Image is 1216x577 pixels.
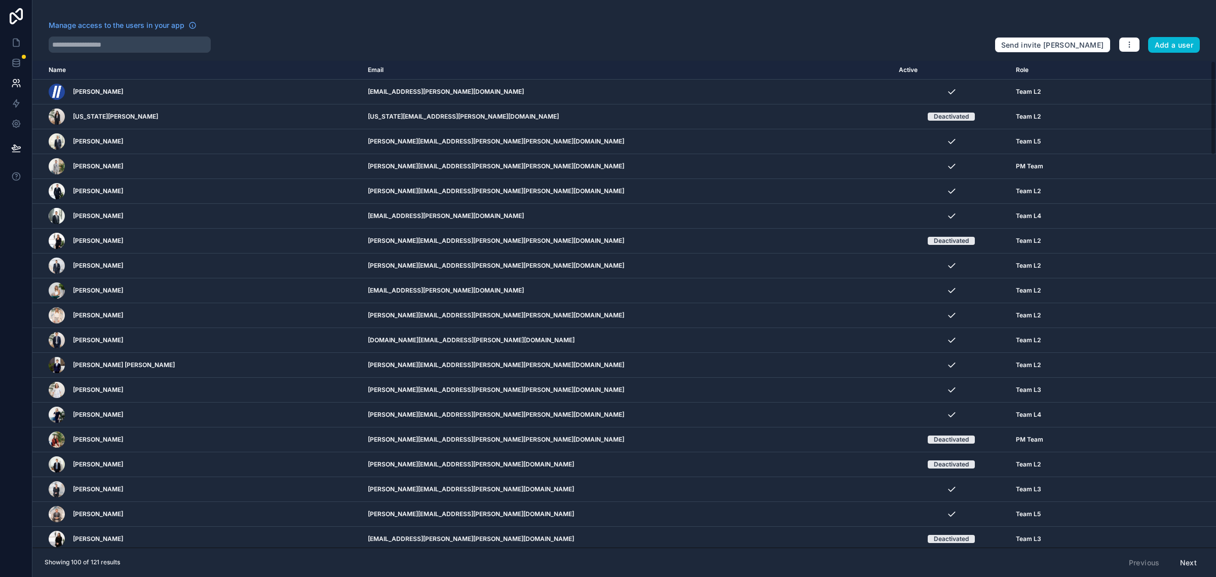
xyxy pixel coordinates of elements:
[73,212,123,220] span: [PERSON_NAME]
[1016,187,1041,195] span: Team L2
[32,61,362,80] th: Name
[73,336,123,344] span: [PERSON_NAME]
[73,386,123,394] span: [PERSON_NAME]
[934,237,969,245] div: Deactivated
[1016,436,1043,444] span: PM Team
[73,88,123,96] span: [PERSON_NAME]
[1016,262,1041,270] span: Team L2
[362,104,893,129] td: [US_STATE][EMAIL_ADDRESS][PERSON_NAME][DOMAIN_NAME]
[1016,88,1041,96] span: Team L2
[362,179,893,204] td: [PERSON_NAME][EMAIL_ADDRESS][PERSON_NAME][PERSON_NAME][DOMAIN_NAME]
[1016,113,1041,121] span: Team L2
[1016,485,1041,493] span: Team L3
[362,154,893,179] td: [PERSON_NAME][EMAIL_ADDRESS][PERSON_NAME][PERSON_NAME][DOMAIN_NAME]
[1016,386,1041,394] span: Team L3
[1173,554,1204,571] button: Next
[362,328,893,353] td: [DOMAIN_NAME][EMAIL_ADDRESS][PERSON_NAME][DOMAIN_NAME]
[362,61,893,80] th: Email
[362,427,893,452] td: [PERSON_NAME][EMAIL_ADDRESS][PERSON_NAME][PERSON_NAME][DOMAIN_NAME]
[362,80,893,104] td: [EMAIL_ADDRESS][PERSON_NAME][DOMAIN_NAME]
[362,278,893,303] td: [EMAIL_ADDRESS][PERSON_NAME][DOMAIN_NAME]
[73,361,175,369] span: [PERSON_NAME] [PERSON_NAME]
[1016,212,1041,220] span: Team L4
[73,262,123,270] span: [PERSON_NAME]
[934,436,969,444] div: Deactivated
[362,303,893,328] td: [PERSON_NAME][EMAIL_ADDRESS][PERSON_NAME][PERSON_NAME][DOMAIN_NAME]
[934,460,969,468] div: Deactivated
[362,129,893,154] td: [PERSON_NAME][EMAIL_ADDRESS][PERSON_NAME][PERSON_NAME][DOMAIN_NAME]
[362,353,893,378] td: [PERSON_NAME][EMAIL_ADDRESS][PERSON_NAME][PERSON_NAME][DOMAIN_NAME]
[1016,286,1041,295] span: Team L2
[73,187,123,195] span: [PERSON_NAME]
[1016,460,1041,468] span: Team L2
[1016,311,1041,319] span: Team L2
[1016,535,1041,543] span: Team L3
[362,452,893,477] td: [PERSON_NAME][EMAIL_ADDRESS][PERSON_NAME][DOMAIN_NAME]
[32,61,1216,548] div: scrollable content
[934,113,969,121] div: Deactivated
[73,436,123,444] span: [PERSON_NAME]
[362,403,893,427] td: [PERSON_NAME][EMAIL_ADDRESS][PERSON_NAME][PERSON_NAME][DOMAIN_NAME]
[1016,336,1041,344] span: Team L2
[1010,61,1172,80] th: Role
[73,113,158,121] span: [US_STATE][PERSON_NAME]
[362,378,893,403] td: [PERSON_NAME][EMAIL_ADDRESS][PERSON_NAME][PERSON_NAME][DOMAIN_NAME]
[73,460,123,468] span: [PERSON_NAME]
[995,37,1111,53] button: Send invite [PERSON_NAME]
[73,535,123,543] span: [PERSON_NAME]
[362,204,893,229] td: [EMAIL_ADDRESS][PERSON_NAME][DOMAIN_NAME]
[73,311,123,319] span: [PERSON_NAME]
[362,477,893,502] td: [PERSON_NAME][EMAIL_ADDRESS][PERSON_NAME][DOMAIN_NAME]
[362,502,893,527] td: [PERSON_NAME][EMAIL_ADDRESS][PERSON_NAME][DOMAIN_NAME]
[1016,361,1041,369] span: Team L2
[49,20,197,30] a: Manage access to the users in your app
[1148,37,1200,53] button: Add a user
[49,20,184,30] span: Manage access to the users in your app
[893,61,1010,80] th: Active
[362,527,893,552] td: [EMAIL_ADDRESS][PERSON_NAME][PERSON_NAME][DOMAIN_NAME]
[45,558,120,566] span: Showing 100 of 121 results
[73,485,123,493] span: [PERSON_NAME]
[934,535,969,543] div: Deactivated
[362,254,893,278] td: [PERSON_NAME][EMAIL_ADDRESS][PERSON_NAME][PERSON_NAME][DOMAIN_NAME]
[1016,411,1041,419] span: Team L4
[73,137,123,146] span: [PERSON_NAME]
[1016,237,1041,245] span: Team L2
[73,162,123,170] span: [PERSON_NAME]
[73,286,123,295] span: [PERSON_NAME]
[1016,162,1043,170] span: PM Team
[73,510,123,518] span: [PERSON_NAME]
[1016,510,1041,518] span: Team L5
[362,229,893,254] td: [PERSON_NAME][EMAIL_ADDRESS][PERSON_NAME][PERSON_NAME][DOMAIN_NAME]
[73,237,123,245] span: [PERSON_NAME]
[1016,137,1041,146] span: Team L5
[73,411,123,419] span: [PERSON_NAME]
